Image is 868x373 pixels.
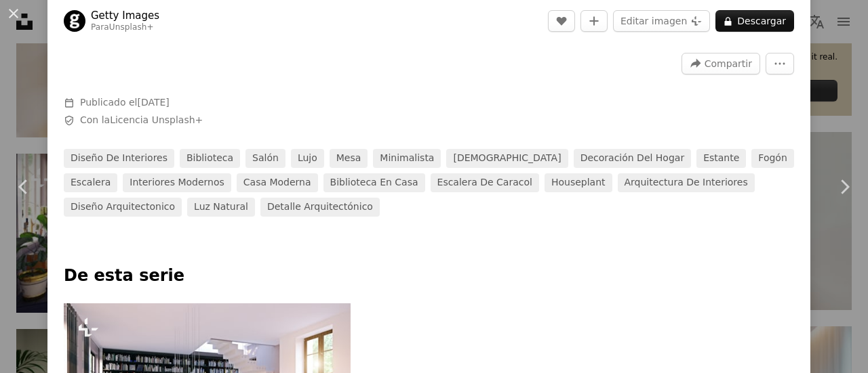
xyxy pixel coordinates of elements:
a: decoración del hogar [574,149,692,168]
span: Con la [80,114,203,127]
a: escalera de caracol [431,173,539,192]
button: Compartir esta imagen [682,53,760,74]
button: Más acciones [766,53,794,74]
a: Unsplash+ [109,22,154,32]
a: mesa [330,149,368,168]
a: Biblioteca en casa [323,173,425,192]
a: interiores modernos [123,173,231,192]
a: biblioteca [180,149,240,168]
span: Publicado el [80,97,170,108]
a: Houseplant [545,173,612,192]
a: lujo [291,149,324,168]
a: Siguiente [821,122,868,252]
a: diseño arquitectonico [64,198,182,217]
a: Luz natural [187,198,255,217]
a: arquitectura de interiores [618,173,755,192]
a: Diseño de interiores [64,149,174,168]
button: Descargar [715,10,794,32]
img: Ve al perfil de Getty Images [64,10,85,32]
a: Detalle arquitectónico [260,198,380,217]
time: 30 de agosto de 2022, 12:01:05 GMT-5 [137,97,169,108]
a: escalera [64,173,117,192]
a: Getty Images [91,9,159,22]
button: Añade a la colección [580,10,608,32]
a: fogón [751,149,793,168]
a: Licencia Unsplash+ [110,114,203,125]
a: [DEMOGRAPHIC_DATA] [446,149,568,168]
a: minimalista [373,149,441,168]
div: Para [91,22,159,33]
button: Me gusta [548,10,575,32]
button: Editar imagen [613,10,710,32]
a: estante [696,149,746,168]
a: Salón [245,149,285,168]
span: Compartir [705,53,752,74]
p: De esta serie [64,265,794,287]
a: casa moderna [237,173,318,192]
